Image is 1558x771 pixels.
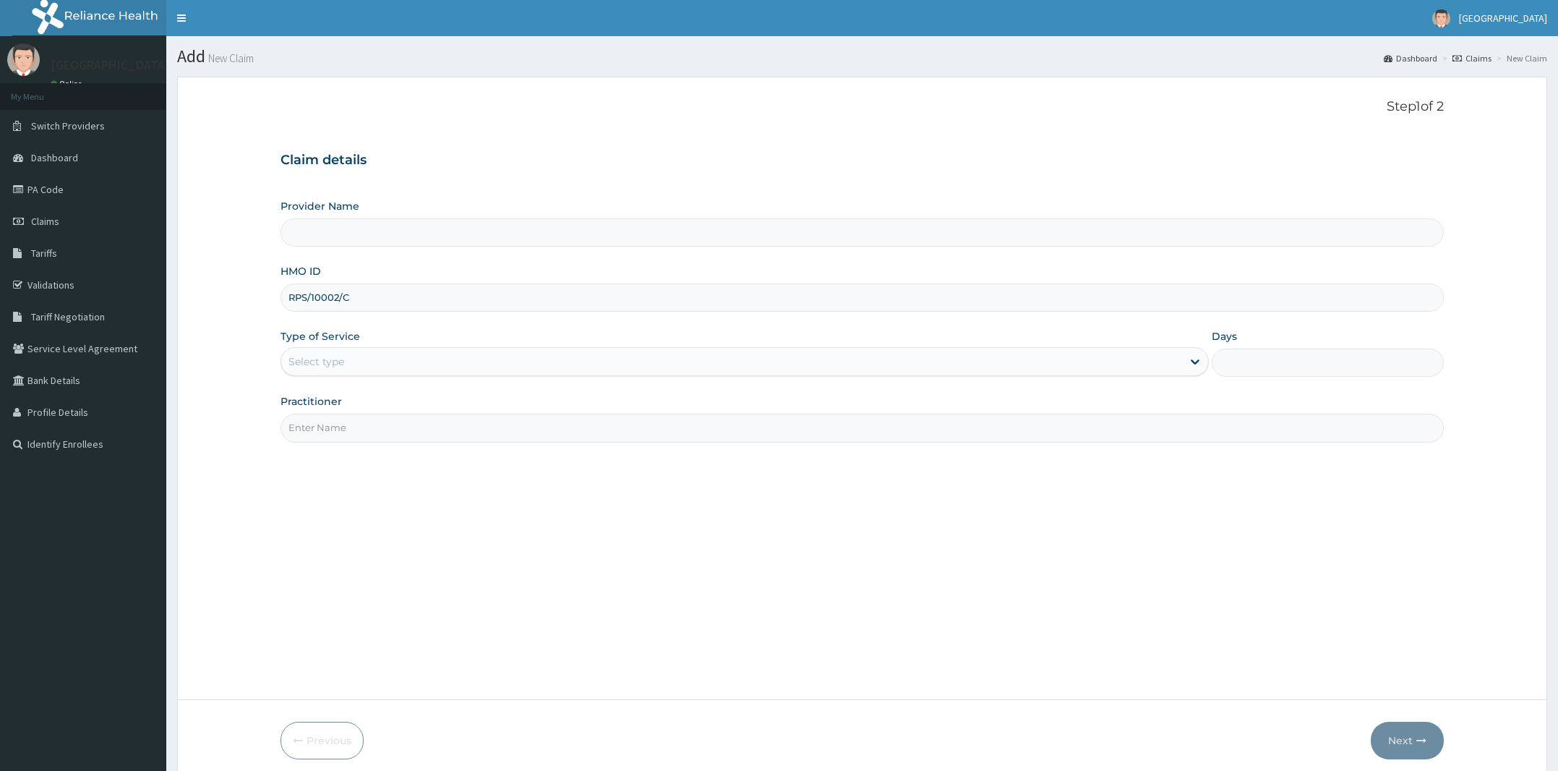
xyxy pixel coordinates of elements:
[1452,52,1491,64] a: Claims
[177,47,1547,66] h1: Add
[281,414,1444,442] input: Enter Name
[281,153,1444,169] h3: Claim details
[281,99,1444,115] p: Step 1 of 2
[281,329,360,344] label: Type of Service
[1212,329,1237,344] label: Days
[1493,52,1547,64] li: New Claim
[205,53,254,64] small: New Claim
[1384,52,1437,64] a: Dashboard
[281,264,321,278] label: HMO ID
[31,247,57,260] span: Tariffs
[31,215,59,228] span: Claims
[281,199,359,213] label: Provider Name
[7,43,40,76] img: User Image
[51,59,170,72] p: [GEOGRAPHIC_DATA]
[31,119,105,132] span: Switch Providers
[1459,12,1547,25] span: [GEOGRAPHIC_DATA]
[1432,9,1450,27] img: User Image
[31,310,105,323] span: Tariff Negotiation
[281,722,364,759] button: Previous
[288,354,344,369] div: Select type
[281,284,1444,312] input: Enter HMO ID
[281,394,342,409] label: Practitioner
[31,151,78,164] span: Dashboard
[51,79,85,89] a: Online
[1371,722,1444,759] button: Next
